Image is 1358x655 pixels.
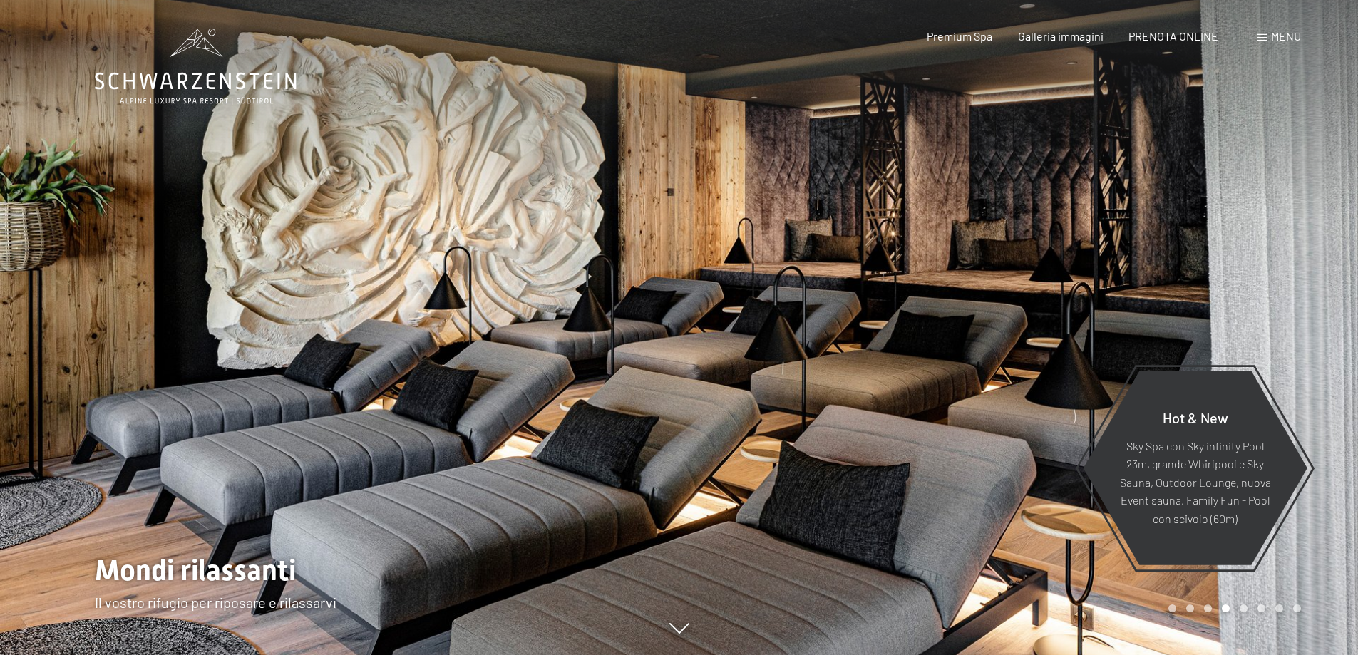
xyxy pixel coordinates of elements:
[1204,604,1212,612] div: Carousel Page 3
[1293,604,1301,612] div: Carousel Page 8
[1018,29,1104,43] a: Galleria immagini
[1222,604,1230,612] div: Carousel Page 4 (Current Slide)
[1275,604,1283,612] div: Carousel Page 7
[1271,29,1301,43] span: Menu
[1240,604,1248,612] div: Carousel Page 5
[1128,29,1218,43] a: PRENOTA ONLINE
[1163,604,1301,612] div: Carousel Pagination
[1257,604,1265,612] div: Carousel Page 6
[1163,408,1228,426] span: Hot & New
[1118,436,1272,527] p: Sky Spa con Sky infinity Pool 23m, grande Whirlpool e Sky Sauna, Outdoor Lounge, nuova Event saun...
[1082,370,1308,566] a: Hot & New Sky Spa con Sky infinity Pool 23m, grande Whirlpool e Sky Sauna, Outdoor Lounge, nuova ...
[1186,604,1194,612] div: Carousel Page 2
[1168,604,1176,612] div: Carousel Page 1
[927,29,992,43] a: Premium Spa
